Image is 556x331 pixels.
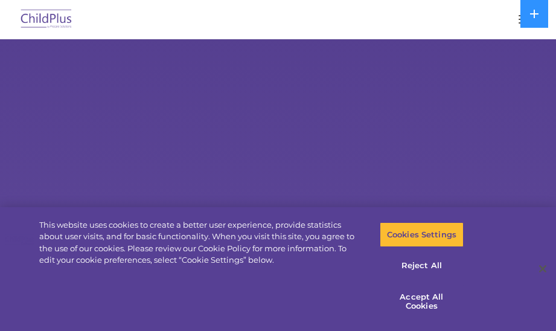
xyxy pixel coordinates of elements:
button: Reject All [380,253,463,278]
div: This website uses cookies to create a better user experience, provide statistics about user visit... [39,219,363,266]
button: Accept All Cookies [380,284,463,319]
button: Cookies Settings [380,222,463,248]
button: Close [529,255,556,282]
img: ChildPlus by Procare Solutions [18,5,75,34]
